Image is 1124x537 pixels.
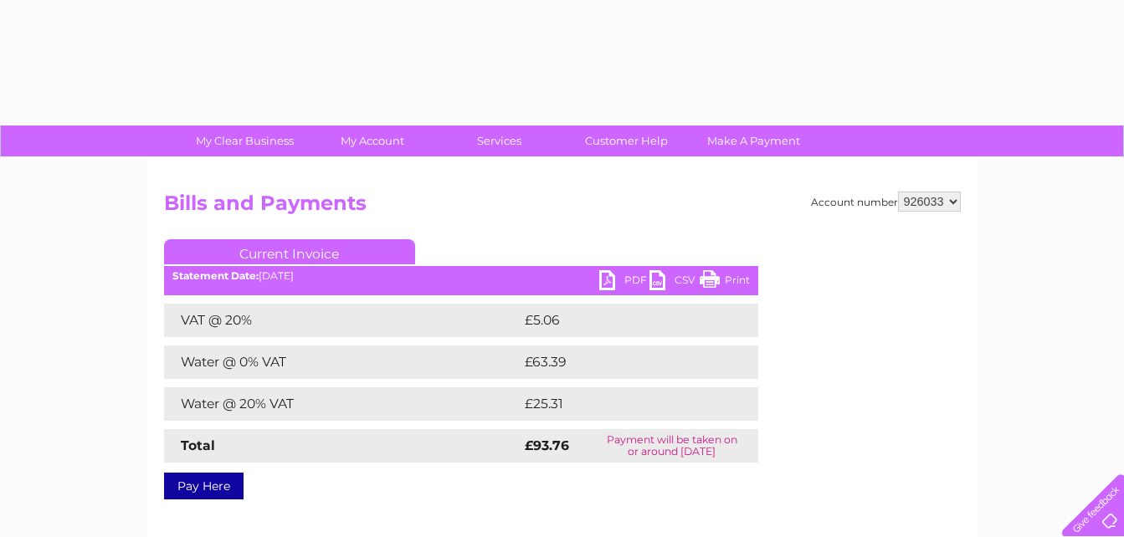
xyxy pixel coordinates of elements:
[303,125,441,156] a: My Account
[521,387,722,421] td: £25.31
[164,387,521,421] td: Water @ 20% VAT
[430,125,568,156] a: Services
[811,192,961,212] div: Account number
[164,192,961,223] h2: Bills and Payments
[164,304,521,337] td: VAT @ 20%
[164,239,415,264] a: Current Invoice
[176,125,314,156] a: My Clear Business
[685,125,823,156] a: Make A Payment
[164,345,521,379] td: Water @ 0% VAT
[521,304,720,337] td: £5.06
[521,345,724,379] td: £63.39
[586,429,758,463] td: Payment will be taken on or around [DATE]
[164,270,758,282] div: [DATE]
[649,270,700,294] a: CSV
[172,269,259,282] b: Statement Date:
[557,125,695,156] a: Customer Help
[525,437,569,453] strong: £93.76
[599,270,649,294] a: PDF
[181,437,215,453] strong: Total
[164,473,244,499] a: Pay Here
[700,270,750,294] a: Print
